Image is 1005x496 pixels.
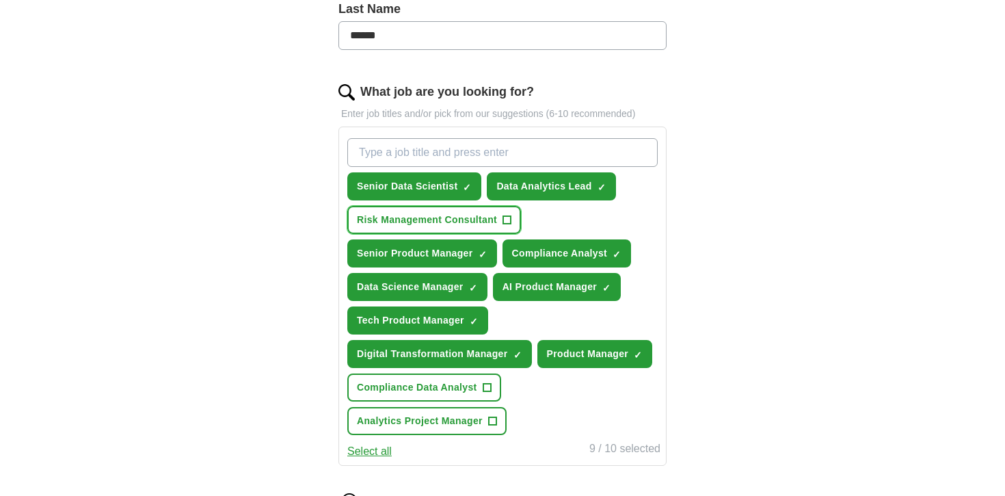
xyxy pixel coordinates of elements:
[357,280,464,294] span: Data Science Manager
[357,179,457,194] span: Senior Data Scientist
[470,316,478,327] span: ✓
[512,246,608,261] span: Compliance Analyst
[502,239,632,267] button: Compliance Analyst✓
[357,380,477,395] span: Compliance Data Analyst
[469,283,477,293] span: ✓
[357,313,464,328] span: Tech Product Manager
[338,84,355,101] img: search.png
[547,347,629,361] span: Product Manager
[347,138,658,167] input: Type a job title and press enter
[598,182,606,193] span: ✓
[347,407,507,435] button: Analytics Project Manager
[347,172,481,200] button: Senior Data Scientist✓
[338,107,667,121] p: Enter job titles and/or pick from our suggestions (6-10 recommended)
[589,441,660,460] div: 9 / 10 selected
[347,374,501,402] button: Compliance Data Analyst
[347,239,497,267] button: Senior Product Manager✓
[347,273,487,301] button: Data Science Manager✓
[347,306,488,335] button: Tech Product Manager✓
[513,350,522,361] span: ✓
[602,283,611,293] span: ✓
[479,249,487,260] span: ✓
[357,414,483,428] span: Analytics Project Manager
[634,350,642,361] span: ✓
[360,83,534,101] label: What job are you looking for?
[357,213,497,227] span: Risk Management Consultant
[487,172,615,200] button: Data Analytics Lead✓
[496,179,591,194] span: Data Analytics Lead
[347,443,392,460] button: Select all
[463,182,471,193] span: ✓
[493,273,621,301] button: AI Product Manager✓
[357,347,508,361] span: Digital Transformation Manager
[502,280,598,294] span: AI Product Manager
[613,249,621,260] span: ✓
[347,340,532,368] button: Digital Transformation Manager✓
[357,246,473,261] span: Senior Product Manager
[537,340,653,368] button: Product Manager✓
[347,206,521,234] button: Risk Management Consultant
